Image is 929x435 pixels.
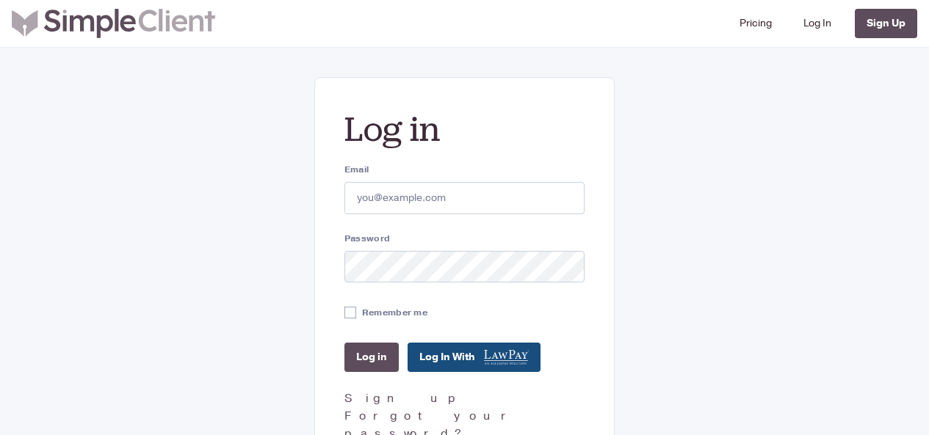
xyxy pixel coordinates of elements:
[362,306,427,319] label: Remember me
[734,6,778,41] a: Pricing
[855,9,917,38] a: Sign Up
[344,232,585,245] label: Password
[344,163,585,176] label: Email
[408,343,541,372] a: Log In With
[344,390,464,406] a: Sign up
[344,343,399,372] input: Log in
[798,6,837,41] a: Log In
[344,182,585,214] input: you@example.com
[344,107,585,151] h2: Log in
